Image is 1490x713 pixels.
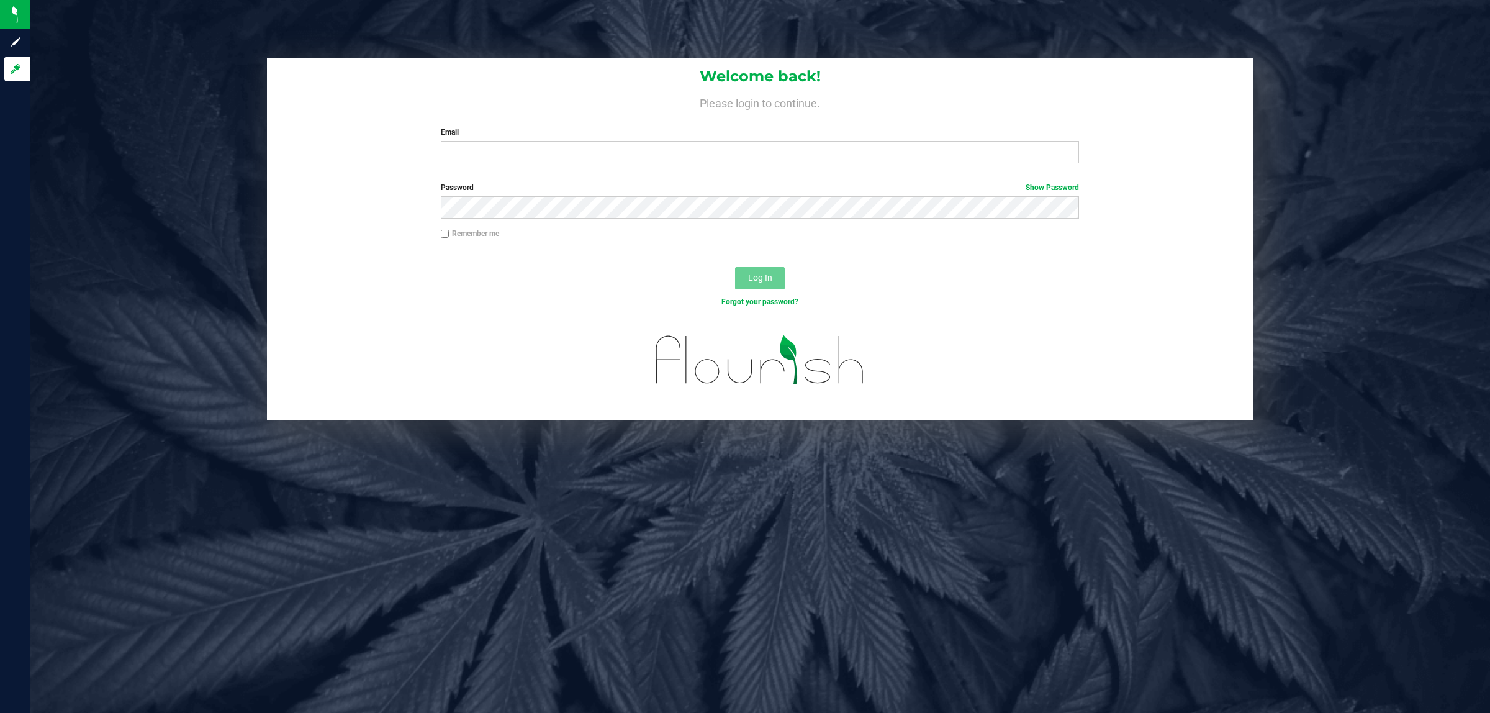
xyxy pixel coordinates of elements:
img: flourish_logo.svg [637,320,883,400]
h4: Please login to continue. [267,94,1253,109]
input: Remember me [441,230,449,238]
span: Password [441,183,474,192]
label: Email [441,127,1080,138]
a: Show Password [1026,183,1079,192]
a: Forgot your password? [721,297,798,306]
inline-svg: Log in [9,63,22,75]
label: Remember me [441,228,499,239]
span: Log In [748,273,772,283]
inline-svg: Sign up [9,36,22,48]
button: Log In [735,267,785,289]
h1: Welcome back! [267,68,1253,84]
